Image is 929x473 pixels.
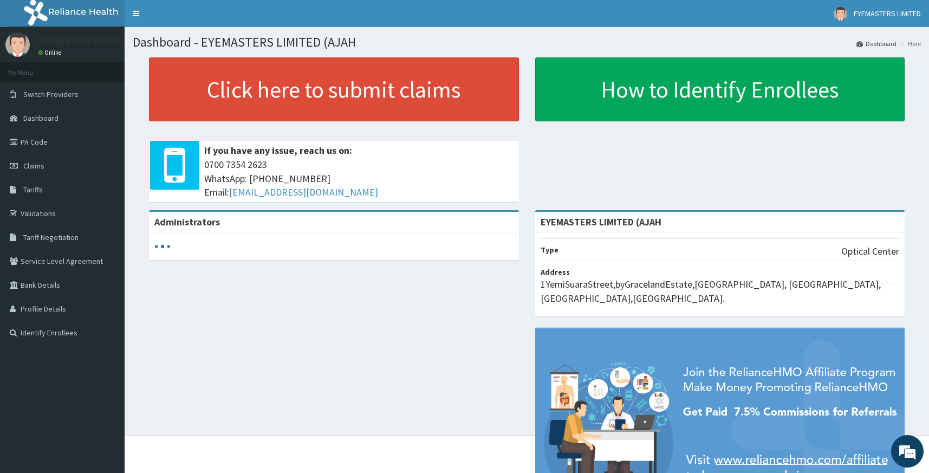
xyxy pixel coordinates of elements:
[38,35,127,45] p: EYEMASTERS LIMITED
[541,216,661,228] strong: EYEMASTERS LIMITED (AJAH
[154,238,171,255] svg: audio-loading
[834,7,847,21] img: User Image
[841,244,899,258] p: Optical Center
[5,33,30,57] img: User Image
[856,39,896,48] a: Dashboard
[149,57,519,121] a: Click here to submit claims
[23,89,79,99] span: Switch Providers
[154,216,220,228] b: Administrators
[23,232,79,242] span: Tariff Negotiation
[541,277,900,305] p: 1YemiSuaraStreet,byGracelandEstate,[GEOGRAPHIC_DATA], [GEOGRAPHIC_DATA],[GEOGRAPHIC_DATA],[GEOGRA...
[535,57,905,121] a: How to Identify Enrollees
[854,9,921,18] span: EYEMASTERS LIMITED
[133,35,921,49] h1: Dashboard - EYEMASTERS LIMITED (AJAH
[541,245,558,255] b: Type
[23,113,59,123] span: Dashboard
[38,49,64,56] a: Online
[204,144,352,157] b: If you have any issue, reach us on:
[898,39,921,48] li: Here
[541,267,570,277] b: Address
[229,186,378,198] a: [EMAIL_ADDRESS][DOMAIN_NAME]
[23,185,43,195] span: Tariffs
[204,158,514,199] span: 0700 7354 2623 WhatsApp: [PHONE_NUMBER] Email:
[23,161,44,171] span: Claims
